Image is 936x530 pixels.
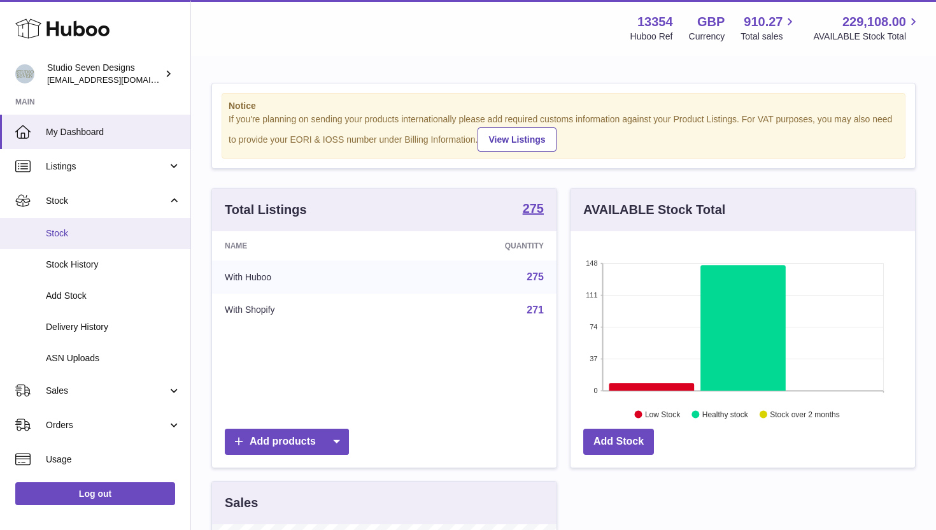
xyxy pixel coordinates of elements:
[697,13,725,31] strong: GBP
[46,195,167,207] span: Stock
[593,387,597,394] text: 0
[590,355,597,362] text: 37
[225,201,307,218] h3: Total Listings
[229,100,898,112] strong: Notice
[46,161,167,173] span: Listings
[46,259,181,271] span: Stock History
[586,259,597,267] text: 148
[523,202,544,215] strong: 275
[225,494,258,512] h3: Sales
[46,126,181,138] span: My Dashboard
[523,202,544,217] a: 275
[46,227,181,240] span: Stock
[527,304,544,315] a: 271
[583,429,654,455] a: Add Stock
[583,201,725,218] h3: AVAILABLE Stock Total
[813,31,921,43] span: AVAILABLE Stock Total
[46,454,181,466] span: Usage
[46,321,181,333] span: Delivery History
[212,294,398,327] td: With Shopify
[637,13,673,31] strong: 13354
[813,13,921,43] a: 229,108.00 AVAILABLE Stock Total
[702,410,749,419] text: Healthy stock
[842,13,906,31] span: 229,108.00
[47,62,162,86] div: Studio Seven Designs
[630,31,673,43] div: Huboo Ref
[46,352,181,364] span: ASN Uploads
[590,323,597,331] text: 74
[645,410,681,419] text: Low Stock
[225,429,349,455] a: Add products
[46,290,181,302] span: Add Stock
[15,482,175,505] a: Log out
[212,231,398,261] th: Name
[46,385,167,397] span: Sales
[15,64,34,83] img: contact.studiosevendesigns@gmail.com
[527,271,544,282] a: 275
[46,419,167,431] span: Orders
[47,75,187,85] span: [EMAIL_ADDRESS][DOMAIN_NAME]
[744,13,783,31] span: 910.27
[229,113,898,152] div: If you're planning on sending your products internationally please add required customs informati...
[586,291,597,299] text: 111
[478,127,556,152] a: View Listings
[741,13,797,43] a: 910.27 Total sales
[212,261,398,294] td: With Huboo
[741,31,797,43] span: Total sales
[770,410,839,419] text: Stock over 2 months
[689,31,725,43] div: Currency
[398,231,557,261] th: Quantity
